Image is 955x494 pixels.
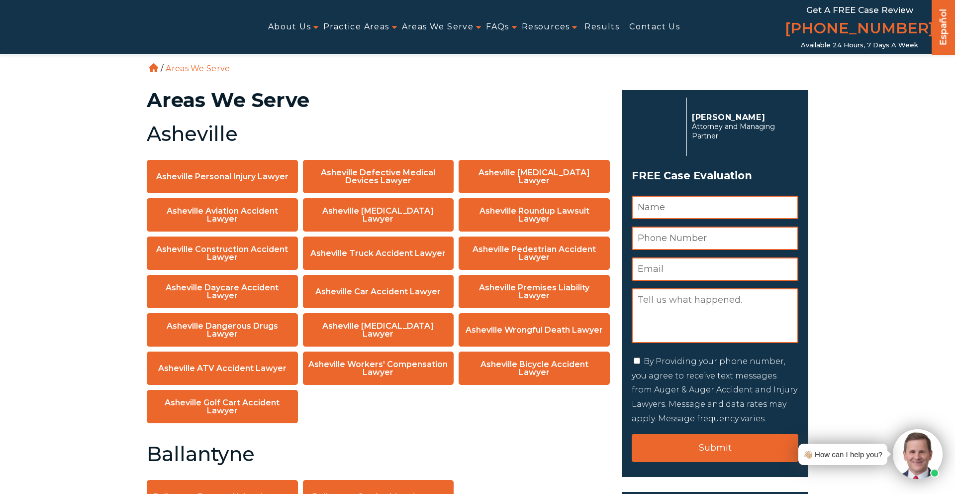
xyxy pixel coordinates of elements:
[147,198,298,232] a: Asheville Aviation Accident Lawyer
[806,5,913,15] span: Get a FREE Case Review
[303,160,454,193] a: Asheville Defective Medical Devices Lawyer
[522,16,570,38] a: Resources
[692,122,793,141] span: Attorney and Managing Partner
[893,429,943,479] img: Intaker widget Avatar
[632,434,798,462] input: Submit
[149,63,158,72] a: Home
[402,16,474,38] a: Areas We Serve
[632,357,797,423] label: By Providing your phone number, you agree to receive text messages from Auger & Auger Accident an...
[147,123,610,145] h2: Asheville
[459,275,610,308] a: Asheville Premises Liability Lawyer
[147,352,298,385] a: Asheville ATV Accident Lawyer
[632,166,798,185] h3: FREE Case Evaluation
[459,352,610,385] a: Asheville Bicycle Accident Lawyer
[303,198,454,232] a: Asheville [MEDICAL_DATA] Lawyer
[692,113,793,122] p: [PERSON_NAME]
[163,64,232,73] li: Areas We Serve
[632,102,681,151] img: Herbert Auger
[147,443,610,465] h2: Ballantyne
[632,257,798,281] input: Email
[147,160,298,193] a: Asheville Personal Injury Lawyer
[486,16,509,38] a: FAQs
[785,17,934,41] a: [PHONE_NUMBER]
[629,16,680,38] a: Contact Us
[459,198,610,232] a: Asheville Roundup Lawsuit Lawyer
[459,313,610,347] a: Asheville Wrongful Death Lawyer
[584,16,619,38] a: Results
[459,237,610,270] a: Asheville Pedestrian Accident Lawyer
[303,352,454,385] a: Asheville Workers' Compensation Lawyer
[147,90,610,110] h1: Areas We Serve
[323,16,389,38] a: Practice Areas
[147,237,298,270] a: Asheville Construction Accident Lawyer
[6,15,163,39] img: Auger & Auger Accident and Injury Lawyers Logo
[303,313,454,347] a: Asheville [MEDICAL_DATA] Lawyer
[459,160,610,193] a: Asheville [MEDICAL_DATA] Lawyer
[268,16,311,38] a: About Us
[801,41,918,49] span: Available 24 Hours, 7 Days a Week
[303,275,454,308] a: Asheville Car Accident Lawyer
[632,227,798,250] input: Phone Number
[147,275,298,308] a: Asheville Daycare Accident Lawyer
[803,448,882,461] div: 👋🏼 How can I help you?
[147,390,298,423] a: Asheville Golf Cart Accident Lawyer
[303,237,454,270] a: Asheville Truck Accident Lawyer
[632,196,798,219] input: Name
[147,313,298,347] a: Asheville Dangerous Drugs Lawyer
